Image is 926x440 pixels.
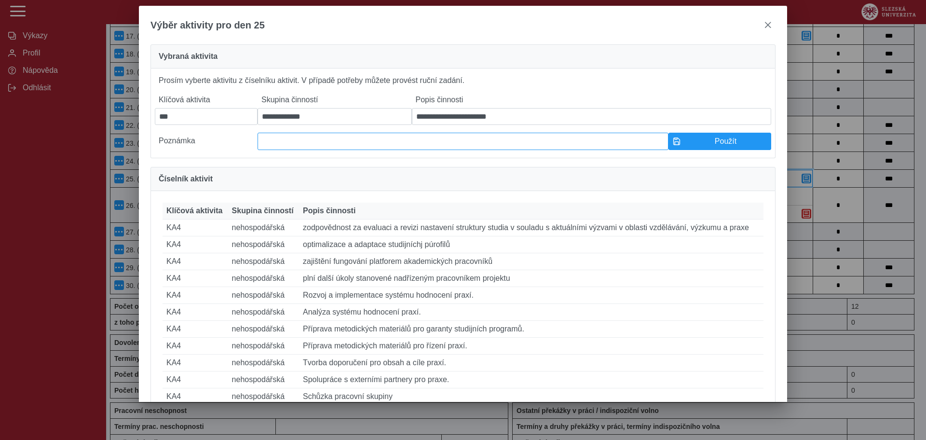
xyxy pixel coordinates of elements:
[228,287,299,304] td: nehospodářská
[299,338,763,355] td: Příprava metodických materiálů pro řízení praxí.
[163,287,228,304] td: KA4
[228,371,299,388] td: nehospodářská
[163,236,228,253] td: KA4
[232,206,294,215] span: Skupina činností
[760,17,776,33] button: close
[228,355,299,371] td: nehospodářská
[299,321,763,338] td: Příprava metodických materiálů pro garanty studijních programů.
[155,92,258,108] label: Klíčová aktivita
[228,338,299,355] td: nehospodářská
[228,388,299,405] td: nehospodářská
[228,321,299,338] td: nehospodářská
[163,371,228,388] td: KA4
[163,270,228,287] td: KA4
[412,92,771,108] label: Popis činnosti
[228,304,299,321] td: nehospodářská
[303,206,355,215] span: Popis činnosti
[163,321,228,338] td: KA4
[163,338,228,355] td: KA4
[166,206,223,215] span: Klíčová aktivita
[163,355,228,371] td: KA4
[150,20,265,31] span: Výběr aktivity pro den 25
[159,175,213,183] span: Číselník aktivit
[299,287,763,304] td: Rozvoj a implementace systému hodnocení praxí.
[163,388,228,405] td: KA4
[228,253,299,270] td: nehospodářská
[159,53,218,60] span: Vybraná aktivita
[163,304,228,321] td: KA4
[299,304,763,321] td: Analýza systému hodnocení praxí.
[299,388,763,405] td: Schůzka pracovní skupiny
[299,253,763,270] td: zajištění fungování platforem akademických pracovníků
[258,92,412,108] label: Skupina činností
[228,236,299,253] td: nehospodářská
[163,220,228,236] td: KA4
[299,355,763,371] td: Tvorba doporučení pro obsah a cíle praxí.
[684,137,767,146] span: Použít
[150,69,776,158] div: Prosím vyberte aktivitu z číselníku aktivit. V případě potřeby můžete provést ruční zadání.
[155,133,258,150] label: Poznámka
[299,371,763,388] td: Spolupráce s externími partnery pro praxe.
[228,220,299,236] td: nehospodářská
[228,270,299,287] td: nehospodářská
[299,220,763,236] td: zodpovědnost za evaluaci a revizi nastavení struktury studia v souladu s aktuálními výzvami v obl...
[299,236,763,253] td: optimalizace a adaptace studijníchj púrofilů
[163,253,228,270] td: KA4
[668,133,771,150] button: Použít
[299,270,763,287] td: plní další úkoly stanovené nadřízeným pracovníkem projektu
